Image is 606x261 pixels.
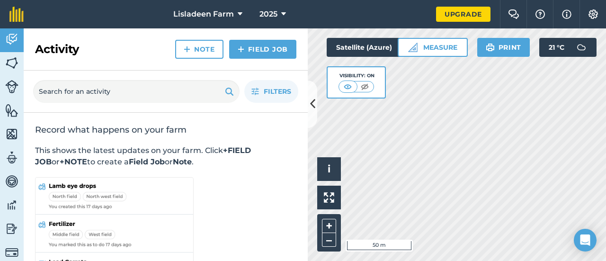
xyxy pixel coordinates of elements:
[359,82,371,91] img: svg+xml;base64,PHN2ZyB4bWxucz0iaHR0cDovL3d3dy53My5vcmcvMjAwMC9zdmciIHdpZHRoPSI1MCIgaGVpZ2h0PSI0MC...
[5,151,18,165] img: svg+xml;base64,PD94bWwgdmVyc2lvbj0iMS4wIiBlbmNvZGluZz0idXRmLTgiPz4KPCEtLSBHZW5lcmF0b3I6IEFkb2JlIE...
[436,7,490,22] a: Upgrade
[508,9,519,19] img: Two speech bubbles overlapping with the left bubble in the forefront
[5,103,18,117] img: svg+xml;base64,PHN2ZyB4bWxucz0iaHR0cDovL3d3dy53My5vcmcvMjAwMC9zdmciIHdpZHRoPSI1NiIgaGVpZ2h0PSI2MC...
[477,38,530,57] button: Print
[5,80,18,93] img: svg+xml;base64,PD94bWwgdmVyc2lvbj0iMS4wIiBlbmNvZGluZz0idXRmLTgiPz4KPCEtLSBHZW5lcmF0b3I6IEFkb2JlIE...
[173,9,234,20] span: Lisladeen Farm
[173,157,192,166] strong: Note
[322,219,336,233] button: +
[342,82,354,91] img: svg+xml;base64,PHN2ZyB4bWxucz0iaHR0cDovL3d3dy53My5vcmcvMjAwMC9zdmciIHdpZHRoPSI1MCIgaGVpZ2h0PSI0MC...
[259,9,277,20] span: 2025
[549,38,564,57] span: 21 ° C
[317,157,341,181] button: i
[5,222,18,236] img: svg+xml;base64,PD94bWwgdmVyc2lvbj0iMS4wIiBlbmNvZGluZz0idXRmLTgiPz4KPCEtLSBHZW5lcmF0b3I6IEFkb2JlIE...
[5,56,18,70] img: svg+xml;base64,PHN2ZyB4bWxucz0iaHR0cDovL3d3dy53My5vcmcvMjAwMC9zdmciIHdpZHRoPSI1NiIgaGVpZ2h0PSI2MC...
[588,9,599,19] img: A cog icon
[322,233,336,247] button: –
[244,80,298,103] button: Filters
[339,72,374,80] div: Visibility: On
[9,7,24,22] img: fieldmargin Logo
[5,246,18,259] img: svg+xml;base64,PD94bWwgdmVyc2lvbj0iMS4wIiBlbmNvZGluZz0idXRmLTgiPz4KPCEtLSBHZW5lcmF0b3I6IEFkb2JlIE...
[5,174,18,189] img: svg+xml;base64,PD94bWwgdmVyc2lvbj0iMS4wIiBlbmNvZGluZz0idXRmLTgiPz4KPCEtLSBHZW5lcmF0b3I6IEFkb2JlIE...
[238,44,244,55] img: svg+xml;base64,PHN2ZyB4bWxucz0iaHR0cDovL3d3dy53My5vcmcvMjAwMC9zdmciIHdpZHRoPSIxNCIgaGVpZ2h0PSIyNC...
[328,163,330,175] span: i
[225,86,234,97] img: svg+xml;base64,PHN2ZyB4bWxucz0iaHR0cDovL3d3dy53My5vcmcvMjAwMC9zdmciIHdpZHRoPSIxOSIgaGVpZ2h0PSIyNC...
[184,44,190,55] img: svg+xml;base64,PHN2ZyB4bWxucz0iaHR0cDovL3d3dy53My5vcmcvMjAwMC9zdmciIHdpZHRoPSIxNCIgaGVpZ2h0PSIyNC...
[5,198,18,212] img: svg+xml;base64,PD94bWwgdmVyc2lvbj0iMS4wIiBlbmNvZGluZz0idXRmLTgiPz4KPCEtLSBHZW5lcmF0b3I6IEFkb2JlIE...
[33,80,240,103] input: Search for an activity
[35,145,296,168] p: This shows the latest updates on your farm. Click or to create a or .
[408,43,418,52] img: Ruler icon
[35,42,79,57] h2: Activity
[5,32,18,46] img: svg+xml;base64,PD94bWwgdmVyc2lvbj0iMS4wIiBlbmNvZGluZz0idXRmLTgiPz4KPCEtLSBHZW5lcmF0b3I6IEFkb2JlIE...
[324,192,334,203] img: Four arrows, one pointing top left, one top right, one bottom right and the last bottom left
[535,9,546,19] img: A question mark icon
[229,40,296,59] a: Field Job
[539,38,597,57] button: 21 °C
[574,229,597,252] div: Open Intercom Messenger
[35,124,296,135] h2: Record what happens on your farm
[486,42,495,53] img: svg+xml;base64,PHN2ZyB4bWxucz0iaHR0cDovL3d3dy53My5vcmcvMjAwMC9zdmciIHdpZHRoPSIxOSIgaGVpZ2h0PSIyNC...
[175,40,223,59] a: Note
[129,157,165,166] strong: Field Job
[572,38,591,57] img: svg+xml;base64,PD94bWwgdmVyc2lvbj0iMS4wIiBlbmNvZGluZz0idXRmLTgiPz4KPCEtLSBHZW5lcmF0b3I6IEFkb2JlIE...
[398,38,468,57] button: Measure
[60,157,87,166] strong: +NOTE
[264,86,291,97] span: Filters
[5,127,18,141] img: svg+xml;base64,PHN2ZyB4bWxucz0iaHR0cDovL3d3dy53My5vcmcvMjAwMC9zdmciIHdpZHRoPSI1NiIgaGVpZ2h0PSI2MC...
[562,9,571,20] img: svg+xml;base64,PHN2ZyB4bWxucz0iaHR0cDovL3d3dy53My5vcmcvMjAwMC9zdmciIHdpZHRoPSIxNyIgaGVpZ2h0PSIxNy...
[327,38,418,57] button: Satellite (Azure)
